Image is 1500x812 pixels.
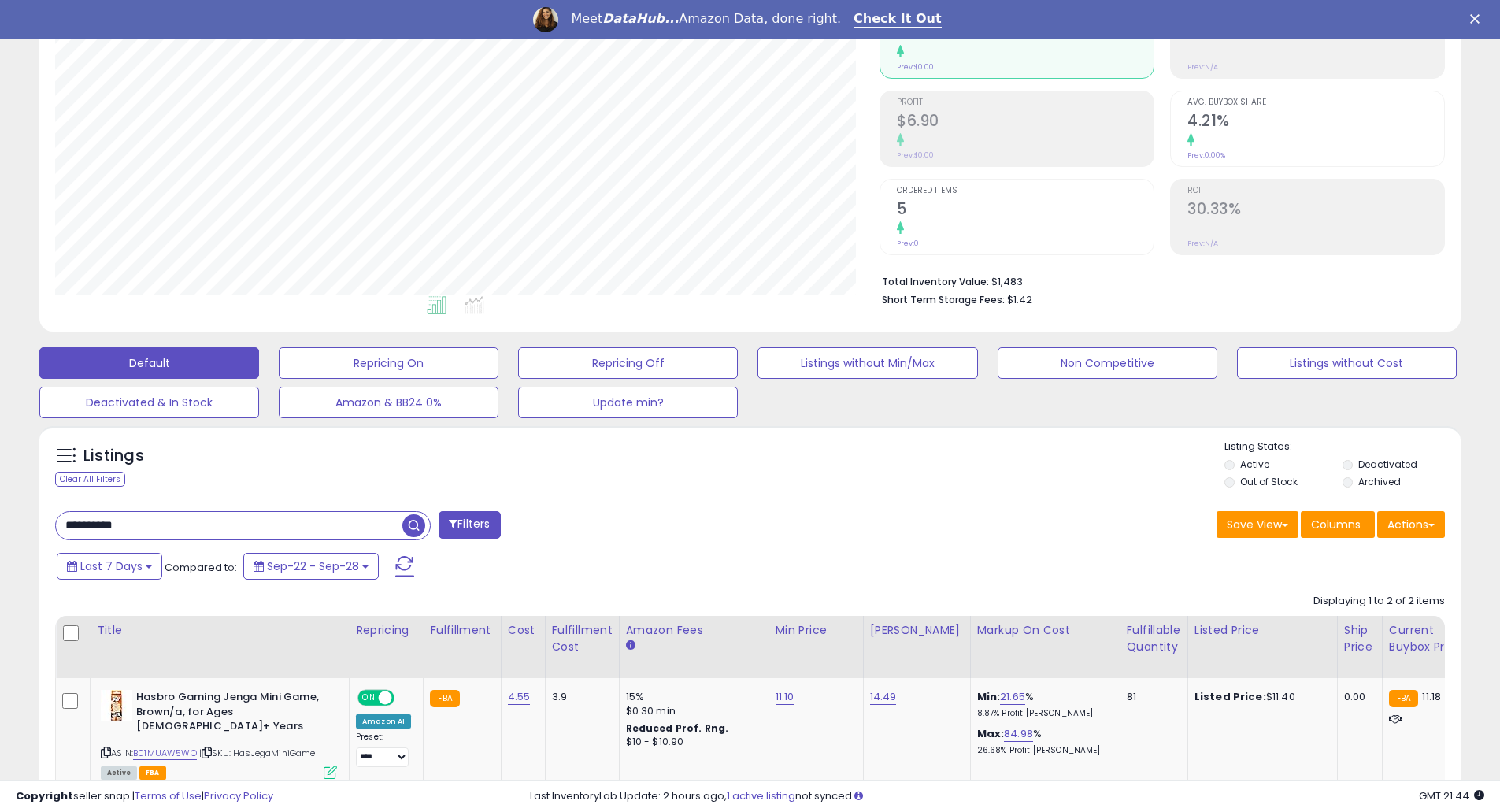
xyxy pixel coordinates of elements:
div: $0.30 min [626,704,757,718]
span: Sep-22 - Sep-28 [267,558,359,574]
div: 81 [1127,690,1176,704]
button: Non Competitive [998,347,1217,379]
div: Amazon AI [356,714,411,729]
small: FBA [1389,690,1418,707]
small: Prev: 0 [897,239,919,248]
div: [PERSON_NAME] [870,622,964,639]
span: Avg. Buybox Share [1187,98,1444,107]
div: Repricing [356,622,417,639]
p: Listing States: [1224,439,1461,454]
b: Total Inventory Value: [882,275,989,288]
button: Last 7 Days [57,553,162,580]
h2: 5 [897,200,1154,221]
a: 21.65 [1000,689,1025,705]
div: Last InventoryLab Update: 2 hours ago, not synced. [530,789,1484,804]
span: OFF [392,691,417,705]
small: Prev: $0.00 [897,150,934,160]
a: Terms of Use [135,788,202,803]
a: 4.55 [508,689,531,705]
small: Amazon Fees. [626,639,635,653]
p: 8.87% Profit [PERSON_NAME] [977,708,1108,719]
div: Displaying 1 to 2 of 2 items [1313,594,1445,609]
a: B01MUAW5WO [133,747,197,760]
b: Short Term Storage Fees: [882,293,1005,306]
b: Max: [977,726,1005,741]
div: Current Buybox Price [1389,622,1470,655]
span: Last 7 Days [80,558,143,574]
button: Repricing Off [518,347,738,379]
small: Prev: $0.00 [897,62,934,72]
b: Reduced Prof. Rng. [626,721,729,735]
div: Cost [508,622,539,639]
button: Default [39,347,259,379]
div: Listed Price [1194,622,1331,639]
div: 0.00 [1344,690,1370,704]
img: 51xsTlezN7L._SL40_.jpg [101,690,132,721]
button: Update min? [518,387,738,418]
span: ROI [1187,187,1444,195]
button: Listings without Min/Max [757,347,977,379]
div: % [977,727,1108,756]
label: Active [1240,458,1269,471]
div: 15% [626,690,757,704]
div: Min Price [776,622,857,639]
a: Privacy Policy [204,788,273,803]
span: | SKU: HasJegaMiniGame [199,747,316,759]
strong: Copyright [16,788,73,803]
small: Prev: 0.00% [1187,150,1225,160]
b: Min: [977,689,1001,704]
button: Save View [1217,511,1298,538]
button: Sep-22 - Sep-28 [243,553,379,580]
span: $1.42 [1007,292,1032,307]
p: 26.68% Profit [PERSON_NAME] [977,745,1108,756]
a: Check It Out [854,11,942,28]
div: Amazon Fees [626,622,762,639]
a: 1 active listing [727,788,795,803]
div: $11.40 [1194,690,1325,704]
div: Clear All Filters [55,472,125,487]
div: Preset: [356,732,411,767]
h2: 4.21% [1187,112,1444,133]
span: All listings currently available for purchase on Amazon [101,766,137,780]
i: DataHub... [602,11,679,26]
a: 14.49 [870,689,897,705]
li: $1,483 [882,271,1433,290]
div: Ship Price [1344,622,1376,655]
button: Amazon & BB24 0% [279,387,498,418]
a: 84.98 [1004,726,1033,742]
th: The percentage added to the cost of goods (COGS) that forms the calculator for Min & Max prices. [970,616,1120,678]
small: Prev: N/A [1187,62,1218,72]
small: Prev: N/A [1187,239,1218,248]
div: 3.9 [552,690,607,704]
b: Hasbro Gaming Jenga Mini Game, Brown/a, for Ages [DEMOGRAPHIC_DATA]+ Years [136,690,328,738]
div: Close [1470,14,1486,24]
div: Fulfillment Cost [552,622,613,655]
div: Markup on Cost [977,622,1113,639]
b: Listed Price: [1194,689,1266,704]
button: Listings without Cost [1237,347,1457,379]
small: FBA [430,690,459,707]
div: $10 - $10.90 [626,736,757,749]
span: 2025-10-6 21:44 GMT [1419,788,1484,803]
div: seller snap | | [16,789,273,804]
button: Deactivated & In Stock [39,387,259,418]
button: Actions [1377,511,1445,538]
div: Title [97,622,343,639]
h5: Listings [83,445,144,467]
div: ASIN: [101,690,337,777]
span: 11.18 [1422,689,1441,704]
h2: 30.33% [1187,200,1444,221]
h2: $6.90 [897,112,1154,133]
button: Repricing On [279,347,498,379]
label: Deactivated [1358,458,1417,471]
span: Ordered Items [897,187,1154,195]
div: % [977,690,1108,719]
div: Fulfillable Quantity [1127,622,1181,655]
div: Fulfillment [430,622,494,639]
img: Profile image for Georgie [533,7,558,32]
span: Profit [897,98,1154,107]
button: Filters [439,511,500,539]
a: 11.10 [776,689,794,705]
span: FBA [139,766,166,780]
span: Compared to: [165,560,237,575]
